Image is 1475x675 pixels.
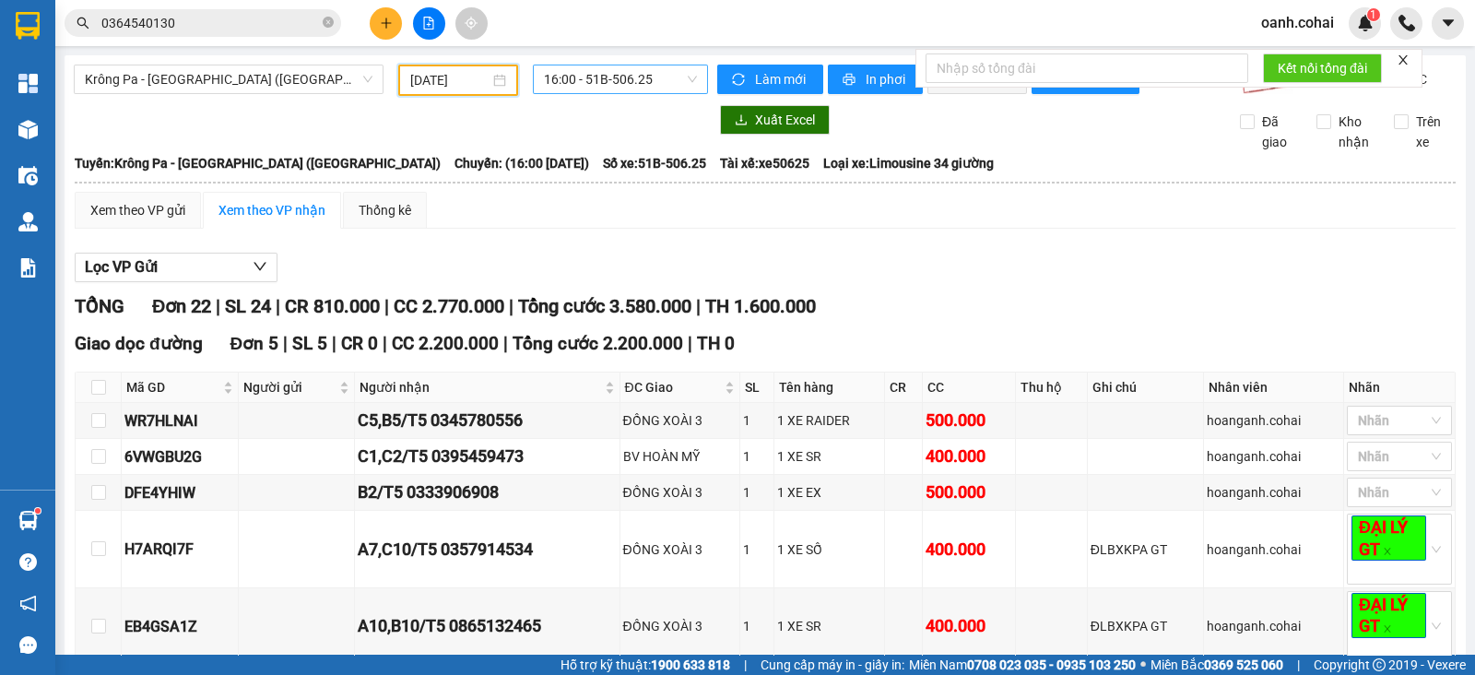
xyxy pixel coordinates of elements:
[465,17,478,30] span: aim
[623,616,737,636] div: ĐỒNG XOÀI 3
[358,444,617,469] div: C1,C2/T5 0395459473
[225,295,271,317] span: SL 24
[743,539,772,560] div: 1
[1349,377,1450,397] div: Nhãn
[1207,539,1340,560] div: hoanganh.cohai
[243,377,336,397] span: Người gửi
[19,553,37,571] span: question-circle
[755,69,808,89] span: Làm mới
[122,403,239,439] td: WR7HLNAI
[623,539,737,560] div: ĐỒNG XOÀI 3
[926,480,1012,505] div: 500.000
[926,53,1248,83] input: Nhập số tổng đài
[394,295,504,317] span: CC 2.770.000
[1409,112,1457,152] span: Trên xe
[18,166,38,185] img: warehouse-icon
[124,538,235,561] div: H7ARQI7F
[717,65,823,94] button: syncLàm mới
[1140,661,1146,669] span: ⚪️
[688,333,692,354] span: |
[774,373,885,403] th: Tên hàng
[926,537,1012,562] div: 400.000
[544,65,696,93] span: 16:00 - 51B-506.25
[75,295,124,317] span: TỔNG
[1091,616,1200,636] div: ĐLBXKPA GT
[1088,373,1204,403] th: Ghi chú
[276,295,280,317] span: |
[1207,410,1340,431] div: hoanganh.cohai
[777,446,881,467] div: 1 XE SR
[777,410,881,431] div: 1 XE RAIDER
[518,295,691,317] span: Tổng cước 3.580.000
[1204,657,1283,672] strong: 0369 525 060
[122,511,239,588] td: H7ARQI7F
[1331,112,1379,152] span: Kho nhận
[696,295,701,317] span: |
[732,73,748,88] span: sync
[744,655,747,675] span: |
[85,65,372,93] span: Krông Pa - Sài Gòn (Uar)
[625,377,721,397] span: ĐC Giao
[126,377,219,397] span: Mã GD
[283,333,288,354] span: |
[18,212,38,231] img: warehouse-icon
[122,475,239,511] td: DFE4YHIW
[885,373,923,403] th: CR
[216,295,220,317] span: |
[503,333,508,354] span: |
[455,7,488,40] button: aim
[743,616,772,636] div: 1
[101,13,319,33] input: Tìm tên, số ĐT hoặc mã đơn
[1383,624,1392,634] span: close
[705,295,816,317] span: TH 1.600.000
[16,12,40,40] img: logo-vxr
[735,113,748,128] span: download
[358,537,617,562] div: A7,C10/T5 0357914534
[743,410,772,431] div: 1
[1263,53,1382,83] button: Kết nối tổng đài
[1255,112,1303,152] span: Đã giao
[1440,15,1457,31] span: caret-down
[777,482,881,503] div: 1 XE EX
[75,333,203,354] span: Giao dọc đường
[909,655,1136,675] span: Miền Nam
[422,17,435,30] span: file-add
[1373,658,1386,671] span: copyright
[823,153,994,173] span: Loại xe: Limousine 34 giường
[1432,7,1464,40] button: caret-down
[18,511,38,530] img: warehouse-icon
[384,295,389,317] span: |
[341,333,378,354] span: CR 0
[720,153,809,173] span: Tài xế: xe50625
[359,200,411,220] div: Thống kê
[560,655,730,675] span: Hỗ trợ kỹ thuật:
[230,333,279,354] span: Đơn 5
[1351,593,1426,638] span: ĐẠI LÝ GT
[358,480,617,505] div: B2/T5 0333906908
[777,539,881,560] div: 1 XE SỐ
[124,481,235,504] div: DFE4YHIW
[358,613,617,639] div: A10,B10/T5 0865132465
[370,7,402,40] button: plus
[926,444,1012,469] div: 400.000
[967,657,1136,672] strong: 0708 023 035 - 0935 103 250
[454,153,589,173] span: Chuyến: (16:00 [DATE])
[1207,616,1340,636] div: hoanganh.cohai
[720,105,830,135] button: downloadXuất Excel
[77,17,89,30] span: search
[1016,373,1088,403] th: Thu hộ
[323,17,334,28] span: close-circle
[697,333,735,354] span: TH 0
[1278,58,1367,78] span: Kết nối tổng đài
[1383,547,1392,556] span: close
[1397,53,1410,66] span: close
[1367,8,1380,21] sup: 1
[623,446,737,467] div: BV HOÀN MỸ
[1357,15,1374,31] img: icon-new-feature
[651,657,730,672] strong: 1900 633 818
[1370,8,1376,21] span: 1
[623,482,737,503] div: ĐỒNG XOÀI 3
[410,70,490,90] input: 13/09/2025
[323,15,334,32] span: close-circle
[380,17,393,30] span: plus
